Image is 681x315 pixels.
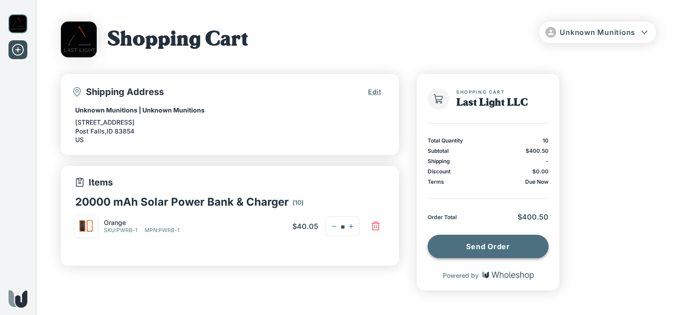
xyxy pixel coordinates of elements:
p: Total Quantity [428,137,463,144]
p: Unknown Munitions | Unknown Munitions [75,106,385,114]
p: Items [74,177,385,188]
button: Edit [357,83,392,101]
p: 10 [543,137,548,144]
img: Wholeshop logo [482,272,534,280]
p: ( 10 ) [292,197,304,208]
p: Order Total [428,214,457,220]
p: Shipping [428,158,450,164]
span: $400.50 [518,212,548,221]
p: [STREET_ADDRESS] Post Falls , ID 83854 US [75,118,385,144]
h1: Shopping Cart [107,29,248,52]
span: $40.05 [292,222,318,231]
p: - [546,158,548,164]
p: MPN : PWRB-1 [145,227,180,234]
span: $400.50 [526,147,548,154]
p: Orange [104,219,285,227]
button: Send Order [428,235,548,258]
button: Unknown Munitions [539,22,656,43]
p: 20000 mAh Solar Power Bank & Charger [75,195,289,208]
span: $0.00 [532,168,548,175]
img: IMG_6196_2.jpg [75,216,97,237]
span: Edit [368,87,381,96]
p: SKU : PWRB-1 [104,227,137,234]
img: Last Light LLC logo [9,14,27,33]
p: Discount [428,168,450,175]
h1: Last Light LLC [456,97,552,109]
p: Shipping Address [72,86,357,98]
p: Due Now [525,178,548,185]
img: Last Light LLC logo [61,22,97,57]
img: Wholeshop logo [9,290,27,308]
span: Unknown Munitions [560,28,635,37]
span: Shopping Cart [456,89,552,95]
p: Powered by [443,272,479,279]
p: Subtotal [428,147,449,154]
p: Terms [428,178,444,185]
